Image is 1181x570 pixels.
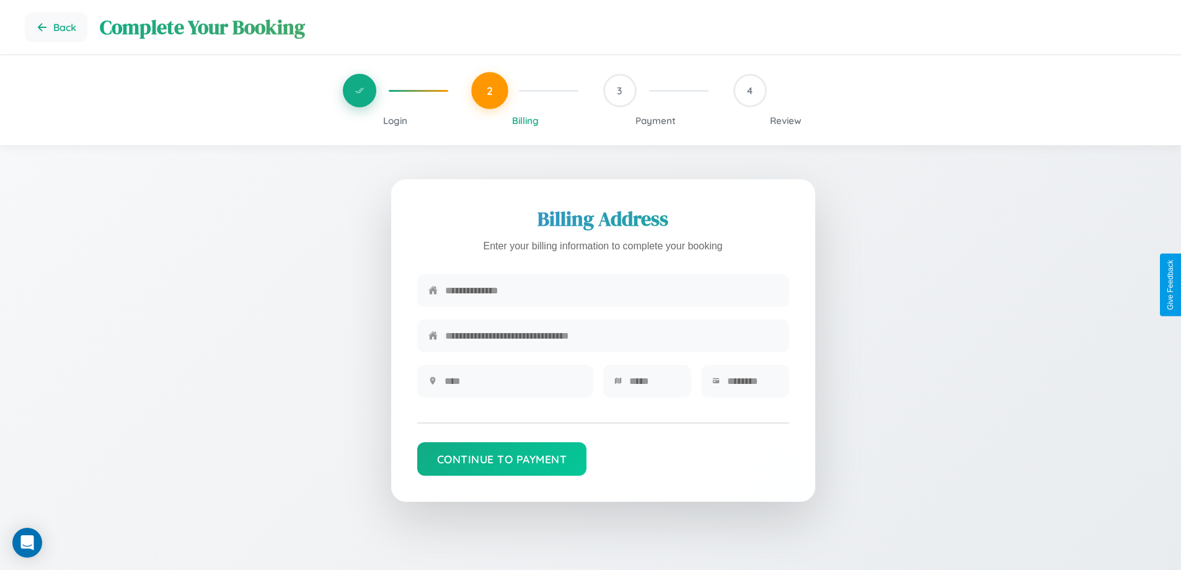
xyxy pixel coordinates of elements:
span: Login [383,115,407,127]
h2: Billing Address [417,205,789,233]
p: Enter your billing information to complete your booking [417,238,789,256]
span: 4 [747,84,753,97]
span: Review [770,115,802,127]
span: 3 [617,84,622,97]
button: Continue to Payment [417,442,587,476]
span: 2 [487,84,493,97]
button: Go back [25,12,87,42]
h1: Complete Your Booking [100,14,1156,41]
span: Billing [512,115,539,127]
div: Open Intercom Messenger [12,528,42,558]
span: Payment [635,115,676,127]
div: Give Feedback [1166,260,1175,310]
